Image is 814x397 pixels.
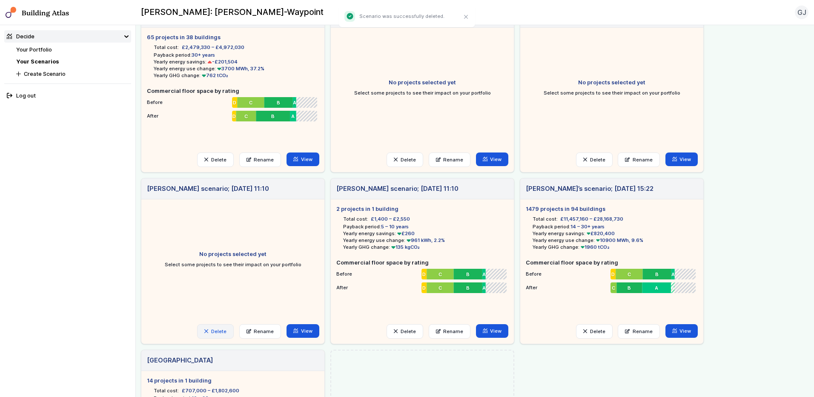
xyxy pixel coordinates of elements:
[353,89,492,96] p: Select some projects to see their impact on your portfolio
[244,112,248,119] span: C
[147,377,319,385] h5: 14 projects in 1 building
[16,46,52,53] a: Your Portfolio
[467,284,470,291] span: B
[405,237,445,243] span: 961 kWh, 2.2%
[526,205,698,213] h5: 1479 projects in 94 buildings
[147,184,269,193] h3: [PERSON_NAME] scenario; [DATE] 11:10
[216,66,264,72] span: 3700 MWh, 37.2%
[233,99,236,106] span: D
[14,68,131,80] button: Create Scenario
[439,284,442,291] span: C
[429,324,471,339] a: Rename
[656,284,659,291] span: A
[526,78,698,86] h5: No projects selected yet
[467,270,470,277] span: B
[390,244,420,250] span: 135 kgCO₂
[293,112,296,119] span: A
[4,30,131,43] summary: Decide
[336,78,508,86] h5: No projects selected yet
[154,387,179,394] h6: Total cost:
[533,230,698,237] li: Yearly energy savings:
[422,284,426,291] span: D
[154,44,179,51] h6: Total cost:
[526,259,698,267] h5: Commercial floor space by rating
[595,237,644,243] span: 10900 MWh, 9.6%
[147,356,213,365] h3: [GEOGRAPHIC_DATA]
[579,244,610,250] span: 1960 tCO₂
[797,7,806,17] span: GJ
[336,267,508,278] li: Before
[585,230,615,236] span: £820,400
[381,224,409,230] span: 5 – 10 years
[147,87,319,95] h5: Commercial floor space by rating
[163,261,303,268] p: Select some projects to see their impact on your portfolio
[232,112,236,119] span: D
[612,284,616,291] span: C
[387,324,423,339] button: Delete
[656,270,660,277] span: B
[618,152,660,167] a: Rename
[336,205,508,213] h5: 2 projects in 1 building
[206,59,238,65] span: -£201,504
[239,152,281,167] a: Rename
[343,237,508,244] li: Yearly energy use change:
[484,284,487,291] span: A
[197,324,234,339] button: Delete
[147,33,319,41] h5: 65 projects in 38 buildings
[154,65,319,72] li: Yearly energy use change:
[665,152,698,166] a: View
[16,58,59,65] a: Your Scenarios
[343,244,508,250] li: Yearly GHG change:
[287,324,319,338] a: View
[192,52,215,58] span: 30+ years
[439,270,442,277] span: C
[560,216,623,222] span: £11,457,160 – £28,168,730
[359,13,444,20] p: Scenario was successfully deleted.
[154,72,319,79] li: Yearly GHG change:
[141,7,324,18] h2: [PERSON_NAME]: [PERSON_NAME]-Waypoint
[533,244,698,250] li: Yearly GHG change:
[239,324,281,339] a: Rename
[4,89,131,102] button: Log out
[387,152,423,167] button: Delete
[336,281,508,292] li: After
[526,281,698,292] li: After
[628,284,632,291] span: B
[422,270,426,277] span: D
[576,152,613,167] button: Delete
[343,216,368,222] h6: Total cost:
[343,223,508,230] li: Payback period:
[673,284,676,291] span: A+
[6,7,17,18] img: main-0bbd2752.svg
[542,89,682,96] p: Select some projects to see their impact on your portfolio
[476,152,509,166] a: View
[147,95,319,106] li: Before
[343,230,508,237] li: Yearly energy savings:
[371,216,410,222] span: £1,400 – £2,550
[336,259,508,267] h5: Commercial floor space by rating
[147,109,319,120] li: After
[396,230,415,236] span: £260
[272,112,275,119] span: B
[576,324,613,339] button: Delete
[795,6,808,19] button: GJ
[628,270,631,277] span: C
[526,184,653,193] h3: [PERSON_NAME]’s scenario; [DATE] 15:22
[526,267,698,278] li: Before
[484,270,487,277] span: A
[278,99,281,106] span: B
[197,152,234,167] button: Delete
[294,99,298,106] span: A
[476,324,509,338] a: View
[673,270,676,277] span: A
[612,270,615,277] span: D
[618,324,660,339] a: Rename
[7,32,34,40] div: Decide
[154,52,319,58] li: Payback period:
[665,324,698,338] a: View
[533,223,698,230] li: Payback period:
[201,72,228,78] span: 762 tCO₂
[182,44,244,51] span: £2,479,330 – £4,972,030
[533,216,558,222] h6: Total cost:
[570,224,605,230] span: 14 – 30+ years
